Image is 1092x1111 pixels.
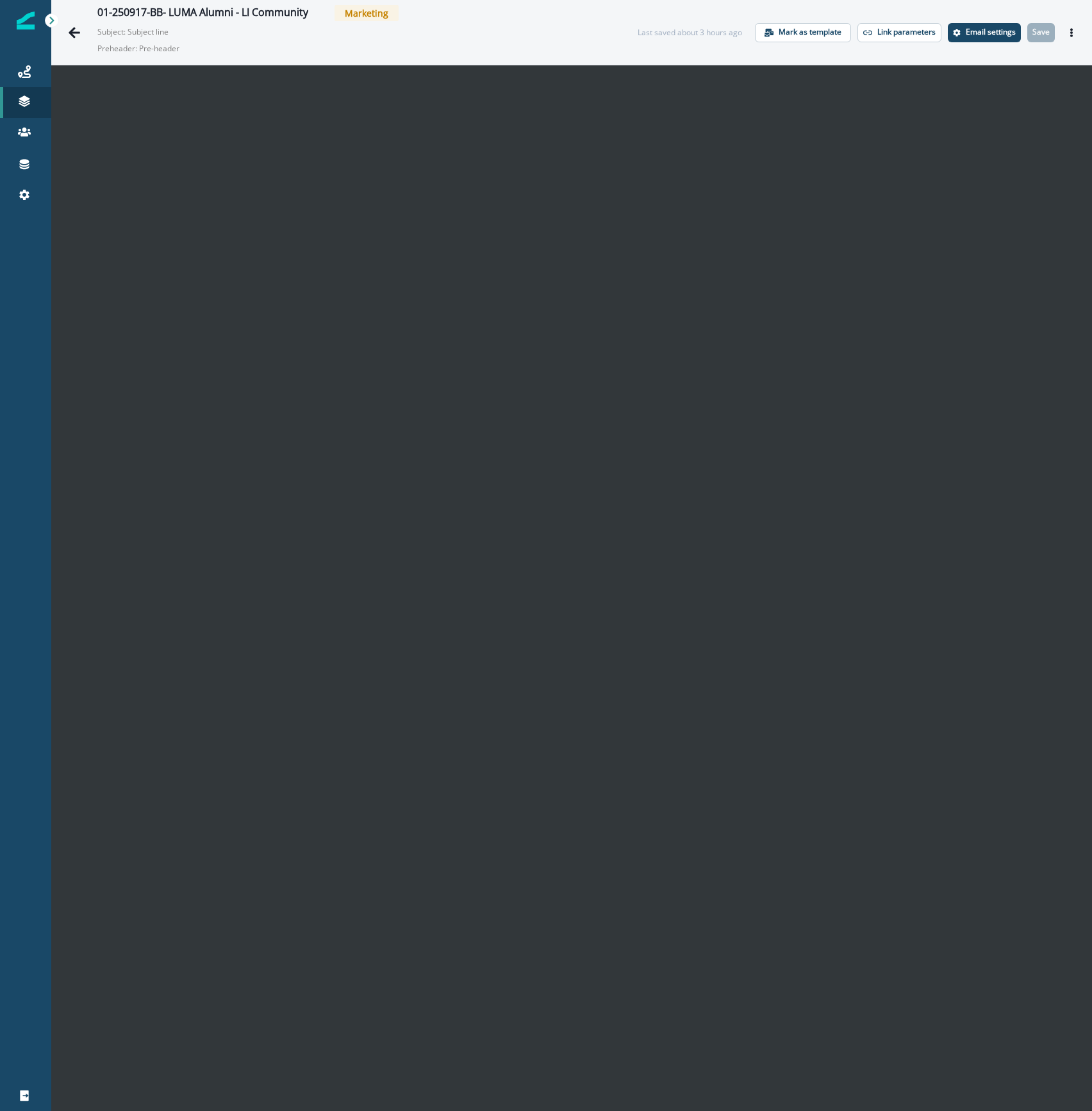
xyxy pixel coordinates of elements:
[97,21,226,38] p: Subject: Subject line
[779,28,841,37] p: Mark as template
[335,5,399,21] span: Marketing
[62,20,87,45] button: Go back
[97,38,418,60] p: Preheader: Pre-header
[1027,23,1055,42] button: Save
[857,23,941,42] button: Link parameters
[948,23,1021,42] button: Settings
[638,27,742,38] div: Last saved about 3 hours ago
[1032,28,1050,37] p: Save
[1061,23,1082,42] button: Actions
[966,28,1016,37] p: Email settings
[755,23,851,42] button: Mark as template
[17,12,35,29] img: Inflection
[877,28,936,37] p: Link parameters
[97,6,308,21] div: 01-250917-BB- LUMA Alumni - LI Community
